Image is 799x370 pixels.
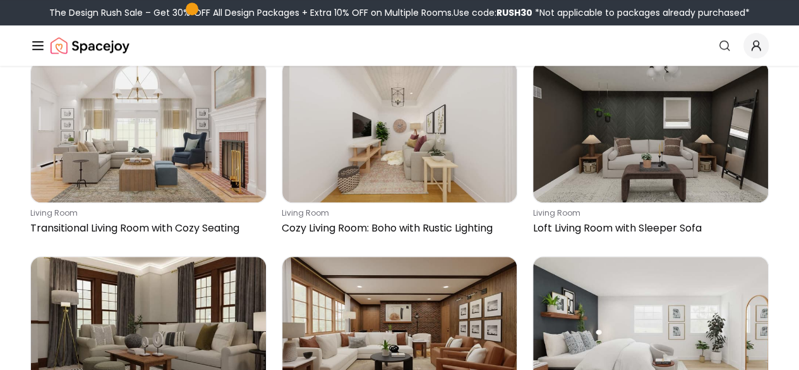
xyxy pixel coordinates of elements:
[30,208,261,218] p: living room
[49,6,750,19] div: The Design Rush Sale – Get 30% OFF All Design Packages + Extra 10% OFF on Multiple Rooms.
[532,61,769,241] a: Loft Living Room with Sleeper Sofaliving roomLoft Living Room with Sleeper Sofa
[30,221,261,236] p: Transitional Living Room with Cozy Seating
[282,208,513,218] p: living room
[282,221,513,236] p: Cozy Living Room: Boho with Rustic Lighting
[282,61,518,241] a: Cozy Living Room: Boho with Rustic Lightingliving roomCozy Living Room: Boho with Rustic Lighting
[30,61,267,241] a: Transitional Living Room with Cozy Seatingliving roomTransitional Living Room with Cozy Seating
[30,25,769,66] nav: Global
[51,33,129,58] a: Spacejoy
[532,208,764,218] p: living room
[454,6,532,19] span: Use code:
[532,221,764,236] p: Loft Living Room with Sleeper Sofa
[51,33,129,58] img: Spacejoy Logo
[282,61,517,202] img: Cozy Living Room: Boho with Rustic Lighting
[31,61,266,202] img: Transitional Living Room with Cozy Seating
[496,6,532,19] b: RUSH30
[533,61,768,202] img: Loft Living Room with Sleeper Sofa
[532,6,750,19] span: *Not applicable to packages already purchased*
